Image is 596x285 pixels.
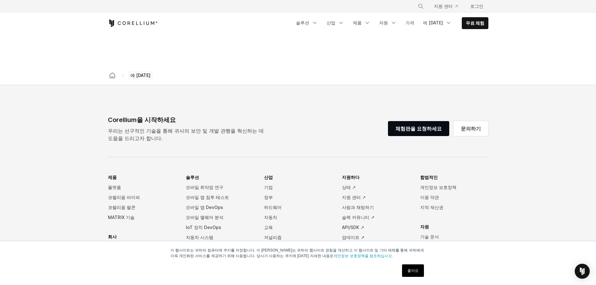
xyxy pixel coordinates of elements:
font: 이 웹사이트는 귀하의 컴퓨터에 쿠키를 저장합니다. 이 [PERSON_NAME]는 귀하의 웹사이트 경험을 개선하고 이 웹사이트 및 기타 매체를 통해 귀하에게 더욱 개인화된 서비... [171,248,424,258]
font: 모바일 맬웨어 분석 [186,215,223,220]
font: 자동차 시스템 [186,235,213,240]
font: 로그인 [470,3,483,9]
font: 코렐리움 팔콘 [108,205,135,210]
div: 탐색 메뉴 [410,1,488,12]
font: 산업 [327,20,335,25]
button: 찾다 [415,1,426,12]
font: 플랫폼 [108,185,121,190]
font: 코렐리움 바이퍼 [108,195,140,200]
font: 저널리즘 [264,235,282,240]
a: 문의하기 [453,121,488,136]
font: IoT 장치 DevOps [186,225,221,230]
font: 교육 [264,225,273,230]
font: 제품 [353,20,362,25]
font: 모바일 앱 DevOps [186,205,223,210]
a: 코렐리움 홈 [107,71,118,80]
div: 탐색 메뉴 [292,17,488,29]
font: API/SDK ↗ [342,225,364,230]
font: 기술 문서 [420,234,439,239]
font: 좋아요 [407,268,419,273]
font: 모바일 취약점 연구 [186,185,223,190]
font: 에 [DATE] [423,20,443,25]
font: 슬랙 커뮤니티 ↗ [342,215,374,220]
font: 지적 재산권 [420,205,443,210]
font: 상태 ↗ [342,185,356,190]
div: Open Intercom Messenger [575,264,590,279]
font: 솔루션 [296,20,309,25]
font: 체험판을 요청하세요 [395,125,442,132]
a: 좋아요 [402,264,424,277]
font: 이용 약관 [420,195,439,200]
font: Corellium을 시작하세요 [108,116,176,124]
a: 코렐리움 홈 [108,19,158,27]
a: 체험판을 요청하세요 [388,121,449,136]
a: 개인정보 보호정책을 참조하십시오. [334,254,393,258]
font: 정부 [264,195,273,200]
font: MATRIX 기술 [108,215,135,220]
font: 문의하기 [461,125,481,132]
font: 하드웨어 [264,205,282,210]
font: 지원 센터 [434,3,453,9]
font: 우리는 선구적인 기술을 통해 귀사의 보안 및 개발 관행을 혁신하는 데 도움을 드리고자 합니다. [108,128,264,141]
font: 자원 [379,20,388,25]
font: 모바일 앱 침투 테스트 [186,195,229,200]
font: 기업 [264,185,273,190]
font: 개인정보 보호정책 [420,185,456,190]
font: 무료 체험 [466,20,484,26]
font: 에 [DATE] [130,73,150,78]
font: 가격 [405,20,414,25]
font: 업데이트 ↗ [342,235,364,240]
font: 사람과 채팅하기 [342,205,374,210]
font: 지원 센터 ↗ [342,195,366,200]
font: 자동차 [264,215,277,220]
